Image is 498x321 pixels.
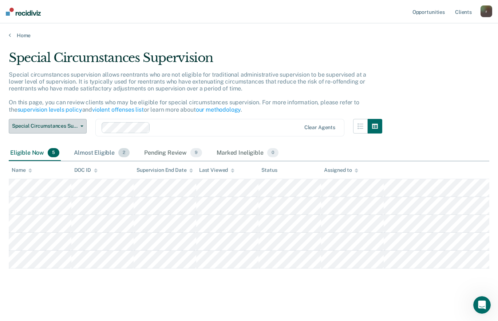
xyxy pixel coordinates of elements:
[48,148,59,158] span: 5
[215,145,280,161] div: Marked Ineligible0
[324,167,358,173] div: Assigned to
[9,71,366,113] p: Special circumstances supervision allows reentrants who are not eligible for traditional administ...
[9,119,87,134] button: Special Circumstances Supervision
[196,106,241,113] a: our methodology
[261,167,277,173] div: Status
[6,8,41,16] img: Recidiviz
[72,145,131,161] div: Almost Eligible2
[12,167,32,173] div: Name
[12,123,78,129] span: Special Circumstances Supervision
[137,167,193,173] div: Supervision End Date
[17,106,82,113] a: supervision levels policy
[143,145,203,161] div: Pending Review9
[481,5,492,17] button: r
[304,124,335,131] div: Clear agents
[267,148,278,158] span: 0
[9,50,382,71] div: Special Circumstances Supervision
[199,167,234,173] div: Last Viewed
[92,106,144,113] a: violent offenses list
[74,167,98,173] div: DOC ID
[473,296,491,314] iframe: Intercom live chat
[9,145,61,161] div: Eligible Now5
[118,148,130,158] span: 2
[190,148,202,158] span: 9
[9,32,489,39] a: Home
